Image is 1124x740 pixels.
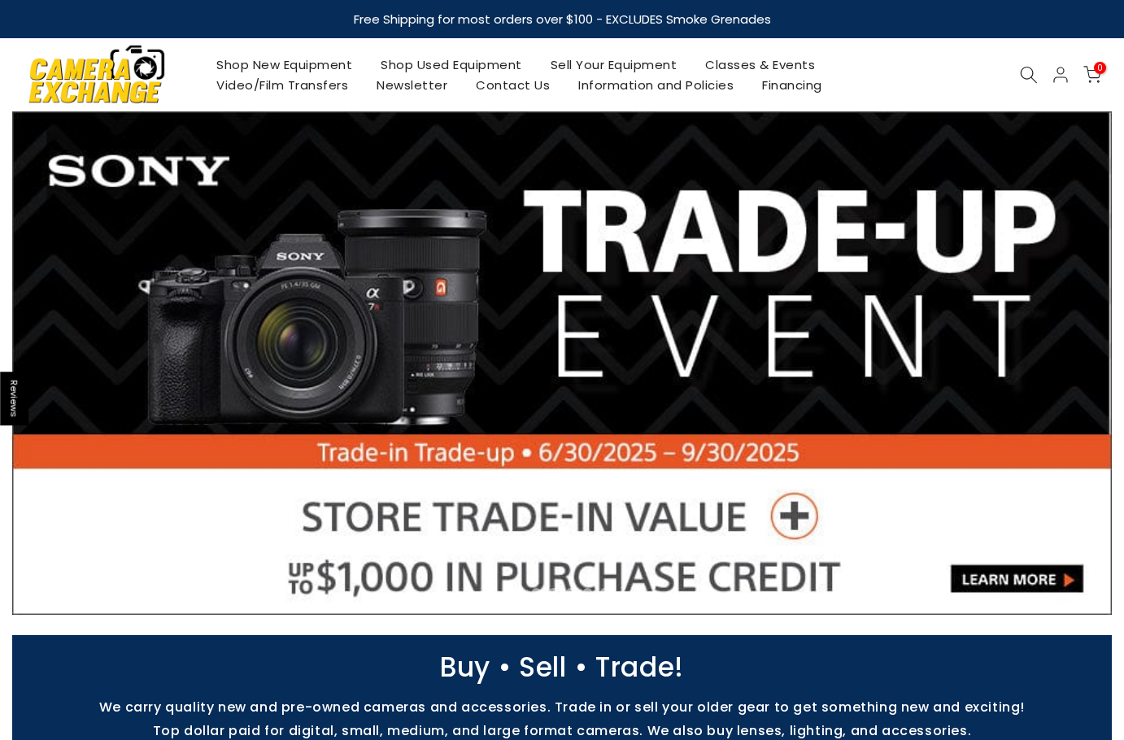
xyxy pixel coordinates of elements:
a: Contact Us [462,75,564,95]
a: Financing [748,75,837,95]
span: 0 [1094,62,1106,74]
li: Page dot 1 [515,588,524,597]
a: Shop Used Equipment [367,54,537,75]
a: Classes & Events [691,54,830,75]
li: Page dot 5 [583,588,592,597]
strong: Free Shipping for most orders over $100 - EXCLUDES Smoke Grenades [354,11,771,28]
p: Buy • Sell • Trade! [4,659,1120,675]
p: We carry quality new and pre-owned cameras and accessories. Trade in or sell your older gear to g... [4,699,1120,715]
a: Sell Your Equipment [536,54,691,75]
a: Video/Film Transfers [203,75,363,95]
a: Newsletter [363,75,462,95]
a: Information and Policies [564,75,748,95]
li: Page dot 6 [600,588,609,597]
a: Shop New Equipment [203,54,367,75]
a: 0 [1083,66,1101,84]
p: Top dollar paid for digital, small, medium, and large format cameras. We also buy lenses, lightin... [4,723,1120,738]
li: Page dot 2 [532,588,541,597]
li: Page dot 3 [549,588,558,597]
li: Page dot 4 [566,588,575,597]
